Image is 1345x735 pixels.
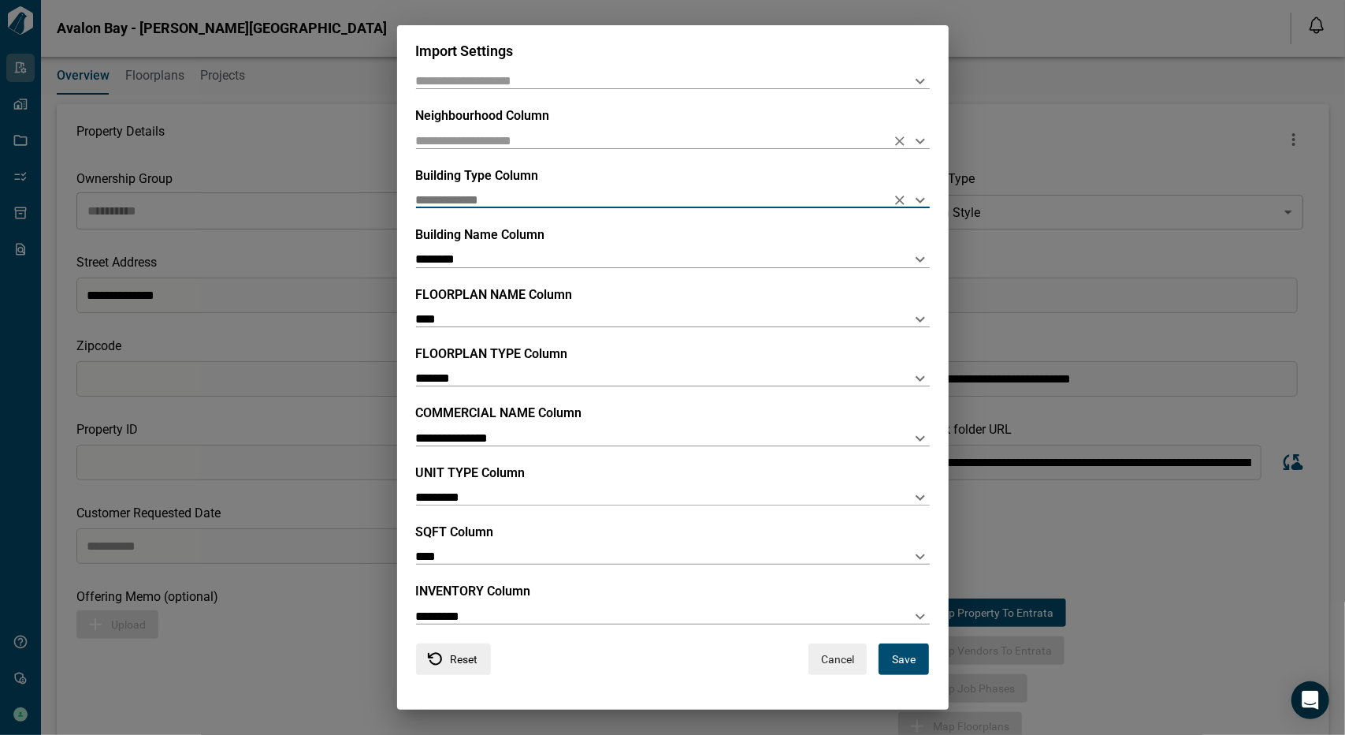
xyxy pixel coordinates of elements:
div: Open Intercom Messenger [1291,681,1329,719]
button: Clear [889,189,911,211]
button: Open [909,427,931,450]
button: Open [909,70,931,92]
button: Save [879,644,929,675]
button: Open [909,487,931,509]
button: Reset [416,644,491,675]
span: FLOORPLAN TYPE Column [416,346,568,361]
button: Clear [889,130,911,152]
button: Open [909,189,931,211]
span: INVENTORY Column [416,584,531,599]
button: Open [909,130,931,152]
span: Building Type Column [416,168,539,183]
button: Open [909,546,931,568]
button: Cancel [808,644,867,675]
span: Import Settings [416,43,514,59]
span: COMMERCIAL NAME Column [416,405,582,420]
button: Open [909,308,931,330]
button: Open [909,248,931,270]
button: Open [909,606,931,628]
span: Neighbourhood Column [416,108,550,123]
span: Building Name Column [416,227,545,242]
button: Open [909,367,931,390]
span: SQFT Column [416,524,494,539]
span: FLOORPLAN NAME Column [416,287,573,302]
span: UNIT TYPE Column [416,465,526,480]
